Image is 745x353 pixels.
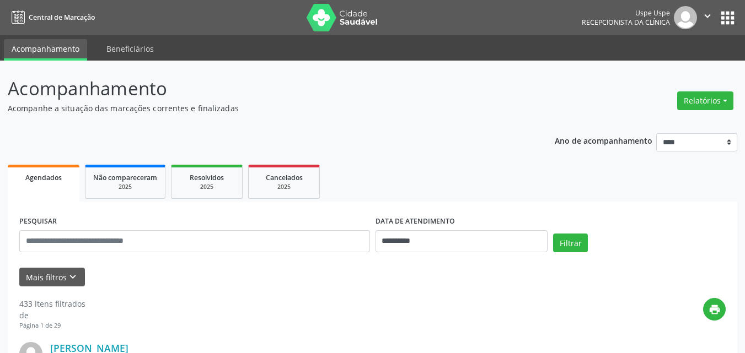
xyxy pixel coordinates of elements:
[19,213,57,230] label: PESQUISAR
[93,183,157,191] div: 2025
[376,213,455,230] label: DATA DE ATENDIMENTO
[19,321,85,330] div: Página 1 de 29
[677,91,733,110] button: Relatórios
[709,303,721,316] i: print
[256,183,312,191] div: 2025
[703,298,726,321] button: print
[553,233,588,252] button: Filtrar
[8,102,518,114] p: Acompanhe a situação das marcações correntes e finalizadas
[4,39,87,61] a: Acompanhamento
[697,6,718,29] button: 
[701,10,714,22] i: 
[555,133,652,147] p: Ano de acompanhamento
[99,39,162,58] a: Beneficiários
[93,173,157,182] span: Não compareceram
[179,183,234,191] div: 2025
[19,298,85,309] div: 433 itens filtrados
[266,173,303,182] span: Cancelados
[190,173,224,182] span: Resolvidos
[674,6,697,29] img: img
[8,75,518,102] p: Acompanhamento
[19,268,85,287] button: Mais filtroskeyboard_arrow_down
[718,8,737,28] button: apps
[19,309,85,321] div: de
[29,13,95,22] span: Central de Marcação
[582,8,670,18] div: Uspe Uspe
[582,18,670,27] span: Recepcionista da clínica
[25,173,62,182] span: Agendados
[8,8,95,26] a: Central de Marcação
[67,271,79,283] i: keyboard_arrow_down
